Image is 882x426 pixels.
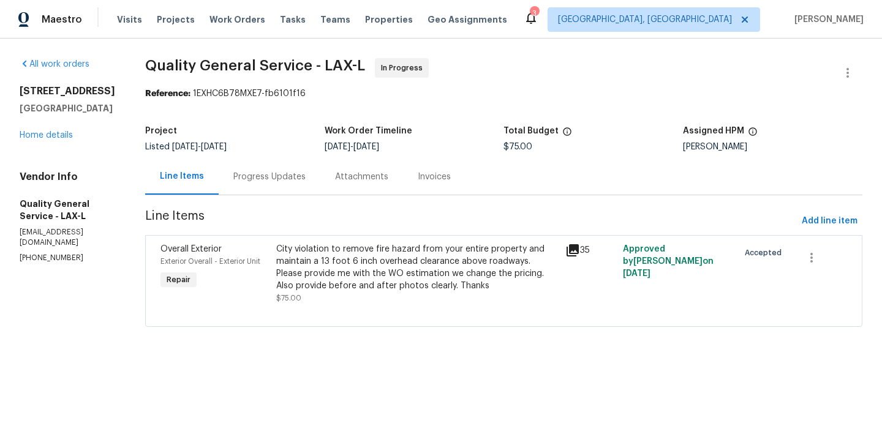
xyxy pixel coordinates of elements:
h5: Assigned HPM [683,127,744,135]
span: Projects [157,13,195,26]
h5: Total Budget [503,127,559,135]
span: Repair [162,274,195,286]
div: Progress Updates [233,171,306,183]
b: Reference: [145,89,190,98]
span: Visits [117,13,142,26]
span: Work Orders [209,13,265,26]
span: Exterior Overall - Exterior Unit [160,258,260,265]
a: All work orders [20,60,89,69]
div: 3 [530,7,538,20]
h5: Work Order Timeline [325,127,412,135]
span: Properties [365,13,413,26]
span: [DATE] [353,143,379,151]
span: Listed [145,143,227,151]
span: Tasks [280,15,306,24]
span: Line Items [145,210,797,233]
span: The total cost of line items that have been proposed by Opendoor. This sum includes line items th... [562,127,572,143]
h5: [GEOGRAPHIC_DATA] [20,102,116,114]
div: Attachments [335,171,388,183]
span: Quality General Service - LAX-L [145,58,365,73]
span: Add line item [802,214,858,229]
span: $75.00 [503,143,532,151]
div: [PERSON_NAME] [683,143,862,151]
span: The hpm assigned to this work order. [748,127,758,143]
div: Line Items [160,170,204,182]
span: Maestro [42,13,82,26]
span: [DATE] [325,143,350,151]
span: [DATE] [172,143,198,151]
span: $75.00 [276,294,301,302]
button: Add line item [797,210,862,233]
a: Home details [20,131,73,140]
span: In Progress [381,62,428,74]
div: 35 [565,243,616,258]
p: [EMAIL_ADDRESS][DOMAIN_NAME] [20,227,116,248]
span: [DATE] [201,143,227,151]
h2: [STREET_ADDRESS] [20,85,116,97]
span: - [172,143,227,151]
span: Accepted [745,247,786,259]
div: 1EXHC6B78MXE7-fb6101f16 [145,88,862,100]
span: [PERSON_NAME] [790,13,864,26]
p: [PHONE_NUMBER] [20,253,116,263]
span: Approved by [PERSON_NAME] on [623,245,714,278]
span: - [325,143,379,151]
h4: Vendor Info [20,171,116,183]
div: Invoices [418,171,451,183]
span: Geo Assignments [428,13,507,26]
span: Teams [320,13,350,26]
h5: Quality General Service - LAX-L [20,198,116,222]
span: [GEOGRAPHIC_DATA], [GEOGRAPHIC_DATA] [558,13,732,26]
div: City violation to remove fire hazard from your entire property and maintain a 13 foot 6 inch over... [276,243,558,292]
h5: Project [145,127,177,135]
span: Overall Exterior [160,245,222,253]
span: [DATE] [623,269,650,278]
